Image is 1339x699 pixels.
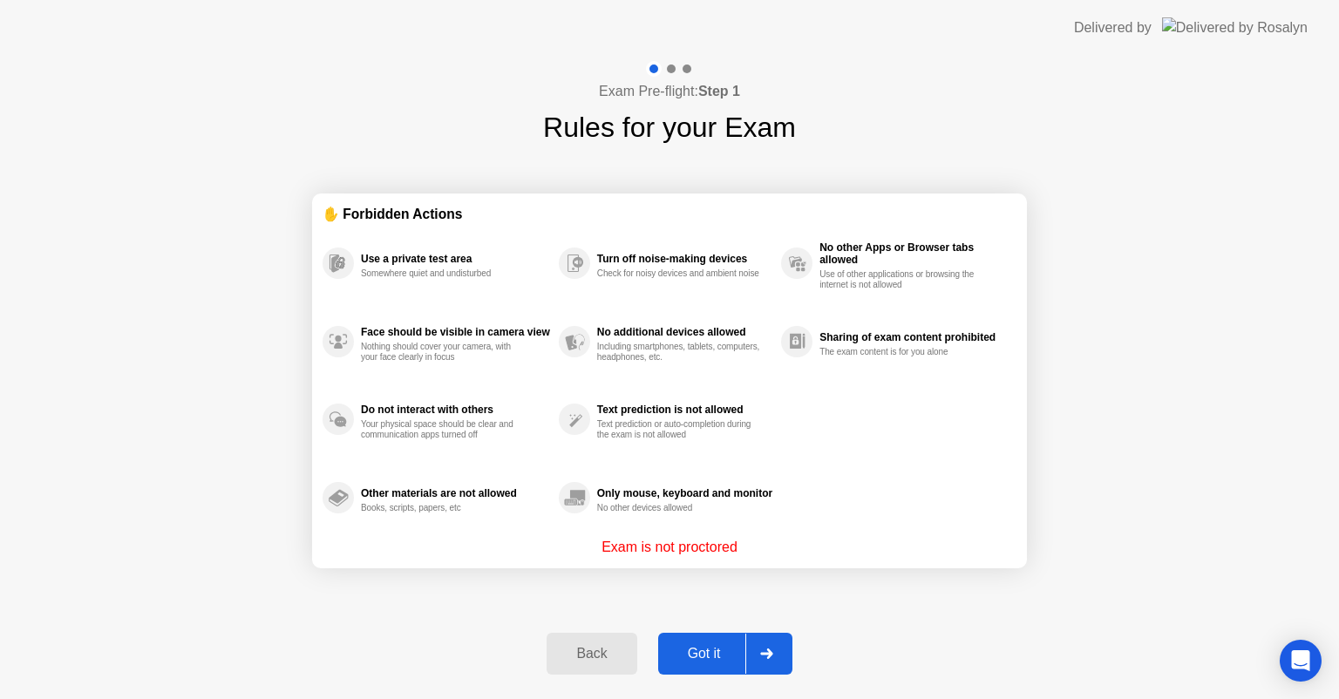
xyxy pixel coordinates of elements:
div: Text prediction is not allowed [597,404,772,416]
div: Face should be visible in camera view [361,326,550,338]
img: Delivered by Rosalyn [1162,17,1308,37]
div: The exam content is for you alone [819,347,984,357]
div: Text prediction or auto-completion during the exam is not allowed [597,419,762,440]
div: Only mouse, keyboard and monitor [597,487,772,499]
div: Check for noisy devices and ambient noise [597,268,762,279]
h1: Rules for your Exam [543,106,796,148]
div: Use a private test area [361,253,550,265]
div: Back [552,646,631,662]
div: Including smartphones, tablets, computers, headphones, etc. [597,342,762,363]
div: Books, scripts, papers, etc [361,503,526,513]
h4: Exam Pre-flight: [599,81,740,102]
div: No other Apps or Browser tabs allowed [819,241,1008,266]
div: Your physical space should be clear and communication apps turned off [361,419,526,440]
b: Step 1 [698,84,740,98]
div: Sharing of exam content prohibited [819,331,1008,343]
div: No additional devices allowed [597,326,772,338]
div: Use of other applications or browsing the internet is not allowed [819,269,984,290]
div: ✋ Forbidden Actions [323,204,1016,224]
p: Exam is not proctored [602,537,737,558]
div: Do not interact with others [361,404,550,416]
button: Got it [658,633,792,675]
div: Got it [663,646,745,662]
div: No other devices allowed [597,503,762,513]
div: Somewhere quiet and undisturbed [361,268,526,279]
div: Nothing should cover your camera, with your face clearly in focus [361,342,526,363]
div: Turn off noise-making devices [597,253,772,265]
div: Other materials are not allowed [361,487,550,499]
button: Back [547,633,636,675]
div: Delivered by [1074,17,1152,38]
div: Open Intercom Messenger [1280,640,1322,682]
